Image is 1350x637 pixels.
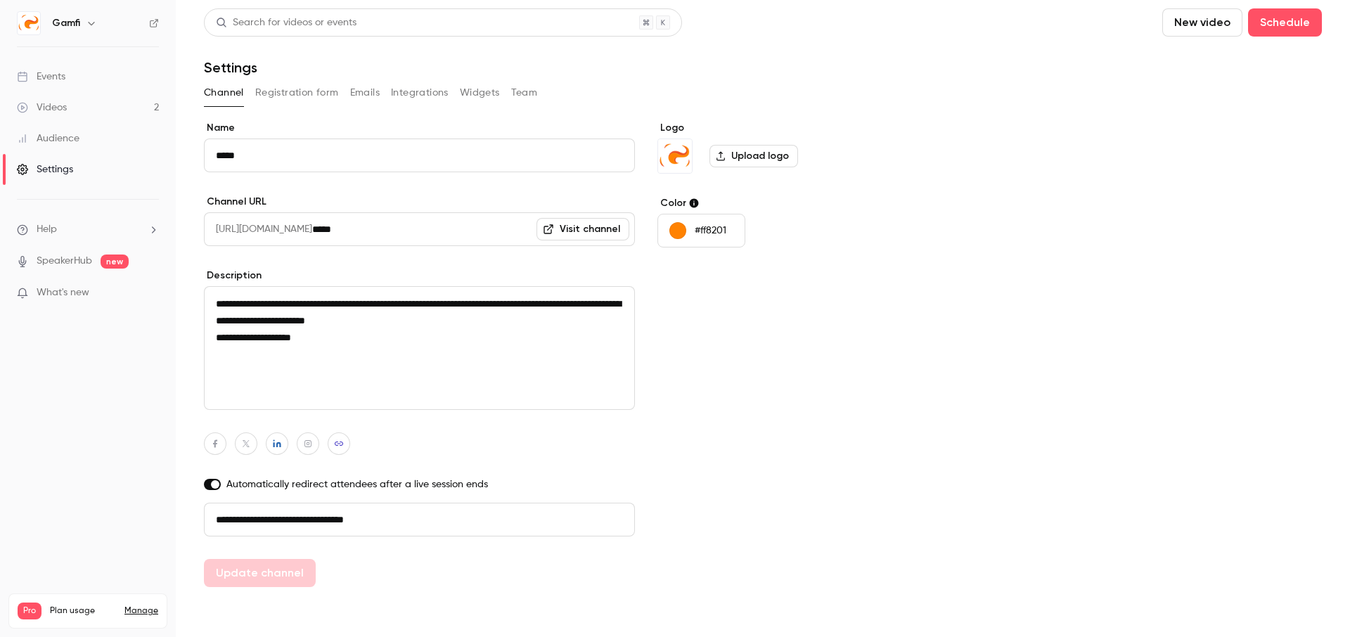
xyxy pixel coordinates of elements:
span: Plan usage [50,605,116,617]
label: Automatically redirect attendees after a live session ends [204,477,635,491]
div: Search for videos or events [216,15,356,30]
li: help-dropdown-opener [17,222,159,237]
a: SpeakerHub [37,254,92,269]
img: Gamfi [18,12,40,34]
label: Upload logo [709,145,798,167]
div: Audience [17,131,79,146]
label: Description [204,269,635,283]
button: Registration form [255,82,339,104]
a: Manage [124,605,158,617]
p: #ff8201 [695,224,726,238]
span: new [101,255,129,269]
label: Logo [657,121,873,135]
h6: Gamfi [52,16,80,30]
button: Schedule [1248,8,1322,37]
button: Emails [350,82,380,104]
span: [URL][DOMAIN_NAME] [204,212,312,246]
button: Team [511,82,538,104]
label: Name [204,121,635,135]
div: Videos [17,101,67,115]
button: New video [1162,8,1242,37]
button: #ff8201 [657,214,745,247]
button: Widgets [460,82,500,104]
button: Integrations [391,82,449,104]
img: Gamfi [658,139,692,173]
button: Channel [204,82,244,104]
h1: Settings [204,59,257,76]
a: Visit channel [536,218,629,240]
span: What's new [37,285,89,300]
label: Color [657,196,873,210]
span: Pro [18,603,41,619]
div: Events [17,70,65,84]
label: Channel URL [204,195,635,209]
div: Settings [17,162,73,176]
span: Help [37,222,57,237]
